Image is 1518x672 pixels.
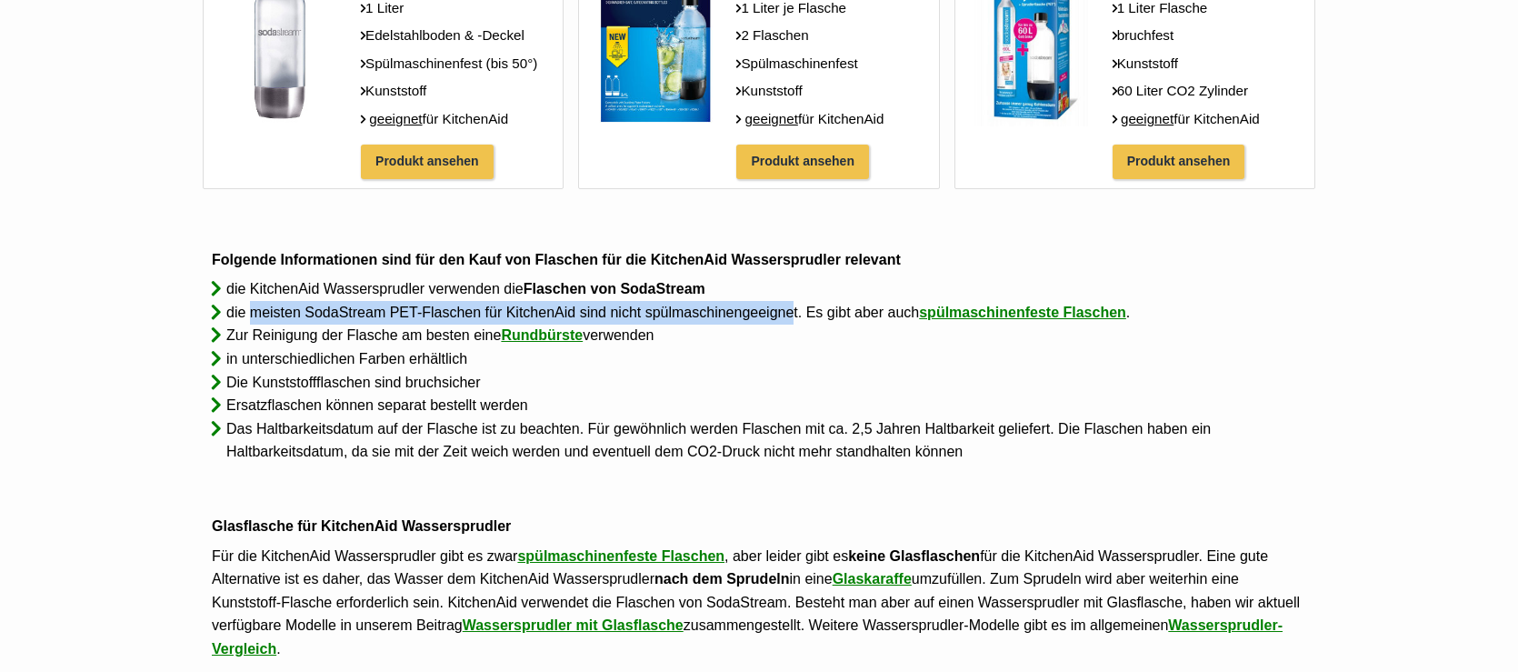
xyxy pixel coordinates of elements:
b: keine Glasflaschen [848,548,980,564]
a: spülmaschinenfeste Flaschen [919,294,1126,331]
li: die meisten SodaStream PET-Flaschen für KitchenAid sind nicht spülmaschinengeeignet. Es gibt aber... [212,301,1306,325]
b: nach dem Sprudeln [654,571,789,587]
div: Produkt ansehen [361,145,494,179]
strong: Rundbürste [501,327,583,343]
li: Spülmaschinenfest [736,52,929,75]
span: geeignet [745,111,798,126]
a: Wassersprudler mit Glasflasche [463,607,684,644]
div: Produkt ansehen [1113,145,1245,179]
li: Die Kunststoffflaschen sind bruchsicher [212,371,1306,395]
li: die KitchenAid Wassersprudler verwenden die [212,277,1306,301]
a: Glaskaraffe [833,560,912,597]
h6: Glasflasche für KitchenAid Wassersprudler [212,517,1306,537]
li: für KitchenAid [1113,107,1305,131]
a: Rundbürste [501,316,583,354]
p: Für die KitchenAid Wassersprudler gibt es zwar , aber leider gibt es für die KitchenAid Wasserspr... [212,545,1306,661]
li: in unterschiedlichen Farben erhältlich [212,347,1306,371]
li: für KitchenAid [736,107,929,131]
div: Produkt ansehen [736,145,869,179]
li: für KitchenAid [361,107,554,131]
li: Kunststoff [736,79,929,103]
span: geeignet [1121,111,1173,126]
li: Edelstahlboden & -Deckel [361,24,554,47]
a: spülmaschinenfeste Flaschen [517,537,724,575]
li: 60 Liter CO2 Zylinder [1113,79,1305,103]
span: geeignet [369,111,422,126]
li: Das Haltbarkeitsdatum auf der Flasche ist zu beachten. Für gewöhnlich werden Flaschen mit ca. 2,5... [212,417,1306,464]
li: bruchfest [1113,24,1305,47]
h6: Folgende Informationen sind für den Kauf von Flaschen für die KitchenAid Wassersprudler relevant [212,250,1306,270]
a: Wassersprudler-Vergleich [212,607,1283,667]
li: Ersatzflaschen können separat bestellt werden [212,394,1306,417]
li: Spülmaschinenfest (bis 50°) [361,52,554,75]
li: Kunststoff [361,79,554,103]
li: Kunststoff [1113,52,1305,75]
li: Zur Reinigung der Flasche am besten eine verwenden [212,324,1306,347]
b: Flaschen von SodaStream [524,281,705,296]
li: 2 Flaschen [736,24,929,47]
